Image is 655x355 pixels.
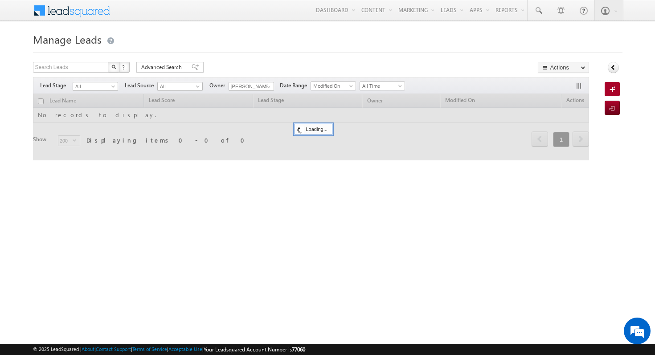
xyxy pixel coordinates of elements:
[311,82,356,90] a: Modified On
[295,124,332,135] div: Loading...
[204,346,305,353] span: Your Leadsquared Account Number is
[311,82,353,90] span: Modified On
[82,346,94,352] a: About
[119,62,130,73] button: ?
[292,346,305,353] span: 77060
[158,82,200,90] span: All
[40,82,73,90] span: Lead Stage
[122,63,126,71] span: ?
[360,82,405,90] a: All Time
[125,82,157,90] span: Lead Source
[209,82,229,90] span: Owner
[132,346,167,352] a: Terms of Service
[33,345,305,354] span: © 2025 LeadSquared | | | | |
[280,82,311,90] span: Date Range
[168,346,202,352] a: Acceptable Use
[262,82,273,91] a: Show All Items
[73,82,118,91] a: All
[141,63,184,71] span: Advanced Search
[96,346,131,352] a: Contact Support
[360,82,402,90] span: All Time
[538,62,589,73] button: Actions
[33,32,102,46] span: Manage Leads
[229,82,274,91] input: Type to Search
[157,82,203,91] a: All
[111,65,116,69] img: Search
[73,82,115,90] span: All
